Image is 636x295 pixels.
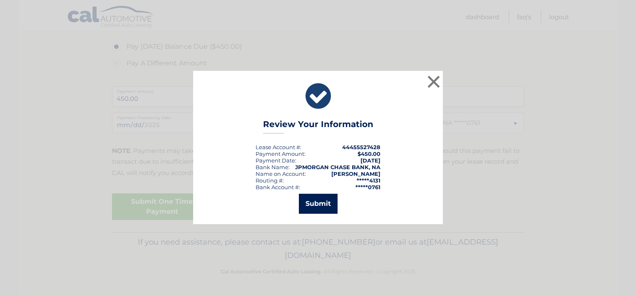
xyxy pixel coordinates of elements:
[358,150,380,157] span: $450.00
[360,157,380,164] span: [DATE]
[256,170,306,177] div: Name on Account:
[263,119,373,134] h3: Review Your Information
[425,73,442,90] button: ×
[299,194,338,214] button: Submit
[295,164,380,170] strong: JPMORGAN CHASE BANK, NA
[256,157,295,164] span: Payment Date
[256,144,301,150] div: Lease Account #:
[256,184,300,190] div: Bank Account #:
[256,164,290,170] div: Bank Name:
[256,177,284,184] div: Routing #:
[256,150,306,157] div: Payment Amount:
[331,170,380,177] strong: [PERSON_NAME]
[256,157,296,164] div: :
[342,144,380,150] strong: 44455527428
